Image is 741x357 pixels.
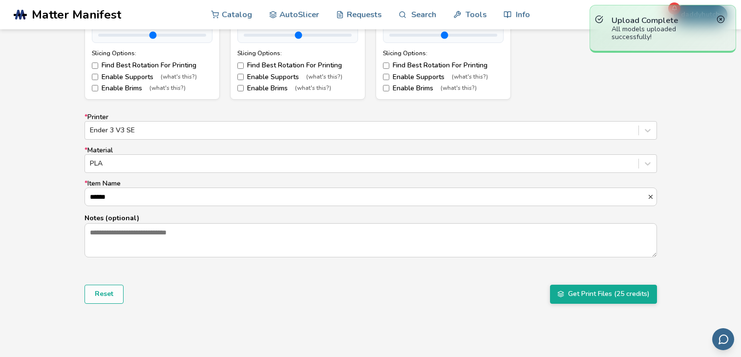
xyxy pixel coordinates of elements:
span: Scale: 100 % [98,21,135,29]
input: Enable Supports(what's this?) [237,74,244,80]
button: Send feedback via email [712,328,734,350]
div: All models uploaded successfully! [612,25,714,41]
label: Enable Supports [92,73,212,81]
label: Enable Supports [237,73,358,81]
span: (what's this?) [295,85,331,92]
input: Find Best Rotation For Printing [237,63,244,69]
div: Slicing Options: [92,50,212,57]
div: Slicing Options: [237,50,358,57]
label: Find Best Rotation For Printing [237,62,358,69]
button: *Item Name [647,193,656,200]
input: Enable Brims(what's this?) [92,85,98,91]
button: Get Print Files (25 credits) [550,285,657,303]
input: Enable Brims(what's this?) [383,85,389,91]
span: (what's this?) [306,74,342,81]
input: Find Best Rotation For Printing [383,63,389,69]
input: *Item Name [85,188,647,206]
label: Enable Supports [383,73,504,81]
span: (what's this?) [441,85,477,92]
input: Enable Supports(what's this?) [92,74,98,80]
span: (what's this?) [452,74,488,81]
span: Scale: 100 % [389,21,426,29]
span: (what's this?) [149,85,186,92]
label: Material [85,147,657,173]
p: Notes (optional) [85,213,657,223]
label: Enable Brims [237,84,358,92]
span: (what's this?) [161,74,197,81]
button: Reset [85,285,124,303]
label: Enable Brims [92,84,212,92]
input: Enable Supports(what's this?) [383,74,389,80]
label: Find Best Rotation For Printing [383,62,504,69]
label: Printer [85,113,657,140]
input: Find Best Rotation For Printing [92,63,98,69]
span: Matter Manifest [32,8,121,21]
input: Enable Brims(what's this?) [237,85,244,91]
label: Item Name [85,180,657,206]
label: Find Best Rotation For Printing [92,62,212,69]
textarea: Notes (optional) [85,224,656,257]
span: Scale: 100 % [244,21,280,29]
label: Enable Brims [383,84,504,92]
p: Upload Complete [612,15,714,25]
div: Slicing Options: [383,50,504,57]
